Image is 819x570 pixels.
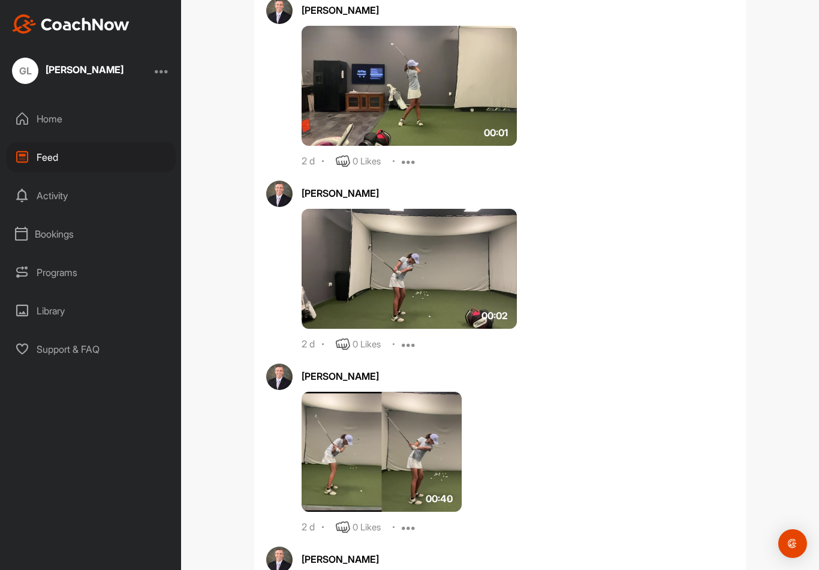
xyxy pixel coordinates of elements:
img: media [302,26,517,146]
img: media [302,209,517,329]
div: [PERSON_NAME] [46,65,124,74]
img: avatar [266,181,293,207]
div: Library [7,296,176,326]
span: 00:01 [484,125,508,140]
div: [PERSON_NAME] [302,3,734,17]
div: 2 d [302,521,315,533]
img: avatar [266,364,293,390]
img: media [302,392,462,512]
div: Feed [7,142,176,172]
div: GL [12,58,38,84]
div: Open Intercom Messenger [778,529,807,558]
span: 00:02 [481,308,508,323]
div: 0 Likes [353,338,381,352]
span: 00:40 [426,491,453,506]
div: Activity [7,181,176,211]
div: 2 d [302,155,315,167]
div: 2 d [302,338,315,350]
div: Home [7,104,176,134]
div: [PERSON_NAME] [302,552,734,566]
div: 0 Likes [353,155,381,169]
img: CoachNow [12,14,130,34]
div: Support & FAQ [7,334,176,364]
div: Programs [7,257,176,287]
div: 0 Likes [353,521,381,535]
div: [PERSON_NAME] [302,186,734,200]
div: [PERSON_NAME] [302,369,734,383]
div: Bookings [7,219,176,249]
